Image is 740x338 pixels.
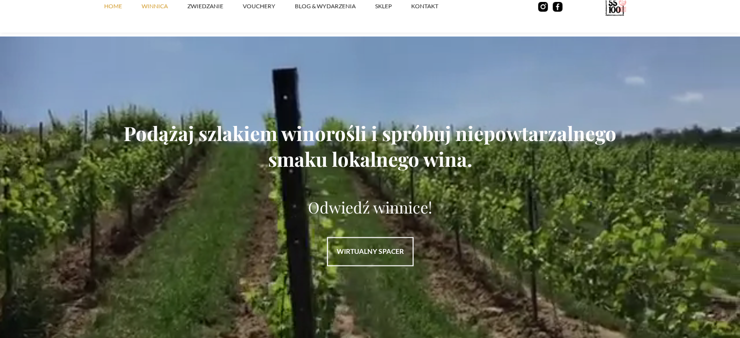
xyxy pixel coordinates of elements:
[105,196,636,217] p: Odwiedź winnice!
[327,237,414,266] a: WIRTUALNY SPACER
[105,120,636,172] h1: Podążaj szlakiem winorośli i spróbuj niepowtarzalnego smaku lokalnego wina.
